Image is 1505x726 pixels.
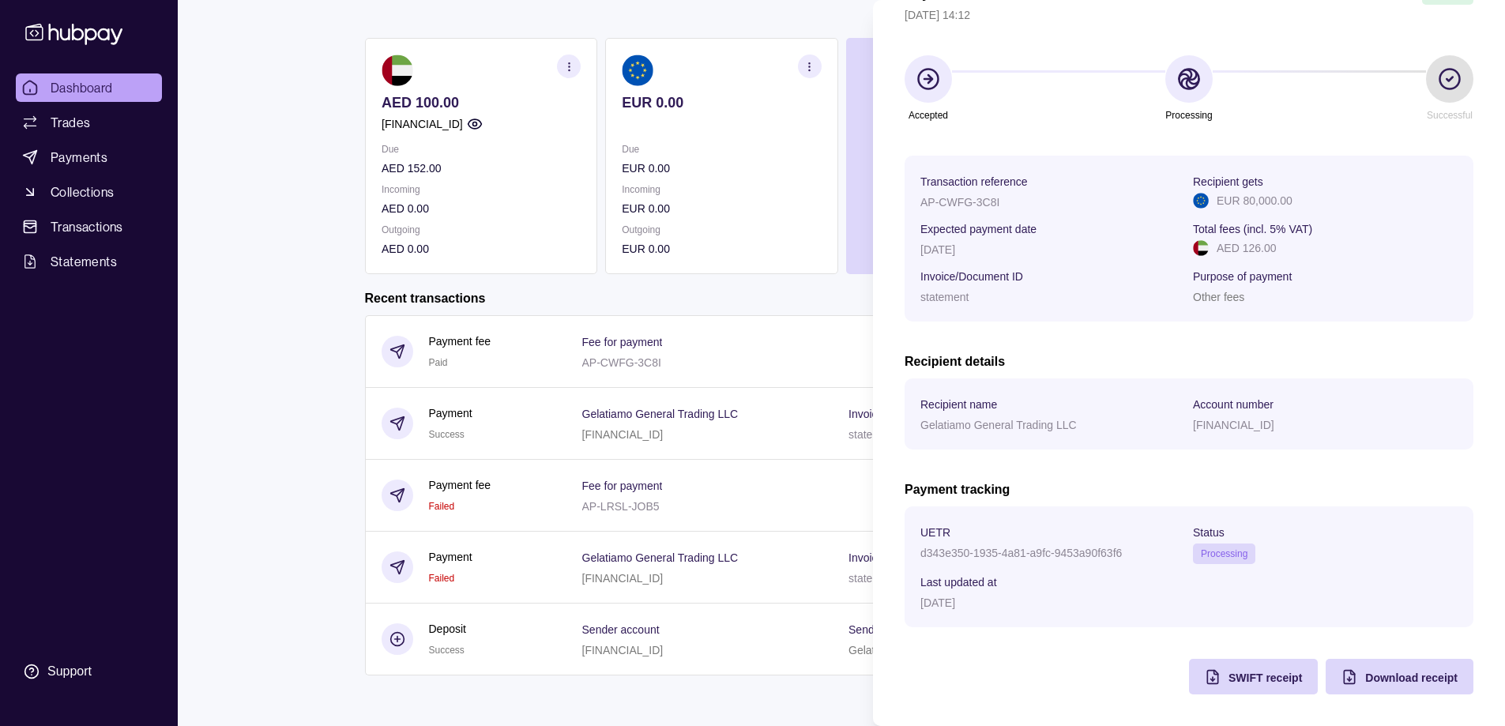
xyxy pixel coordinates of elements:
[909,107,948,124] p: Accepted
[920,196,999,209] p: AP-CWFG-3C8I
[920,526,950,539] p: UETR
[920,576,997,589] p: Last updated at
[1193,240,1209,256] img: ae
[1193,270,1292,283] p: Purpose of payment
[1193,291,1244,303] p: Other fees
[1326,659,1473,694] button: Download receipt
[920,419,1077,431] p: Gelatiamo General Trading LLC
[1165,107,1212,124] p: Processing
[1193,526,1225,539] p: Status
[920,547,1122,559] p: d343e350-1935-4a81-a9fc-9453a90f63f6
[905,353,1473,371] h2: Recipient details
[1427,107,1473,124] p: Successful
[1189,659,1318,694] button: SWIFT receipt
[920,398,997,411] p: Recipient name
[920,291,969,303] p: statement
[905,481,1473,498] h2: Payment tracking
[920,175,1028,188] p: Transaction reference
[1217,239,1277,257] p: AED 126.00
[1193,419,1274,431] p: [FINANCIAL_ID]
[1228,671,1302,684] span: SWIFT receipt
[905,6,1473,24] p: [DATE] 14:12
[920,270,1023,283] p: Invoice/Document ID
[1201,548,1247,559] span: Processing
[1217,192,1292,209] p: EUR 80,000.00
[1365,671,1458,684] span: Download receipt
[1193,193,1209,209] img: eu
[920,596,955,609] p: [DATE]
[1193,175,1263,188] p: Recipient gets
[1193,398,1274,411] p: Account number
[920,243,955,256] p: [DATE]
[920,223,1037,235] p: Expected payment date
[1193,223,1312,235] p: Total fees (incl. 5% VAT)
